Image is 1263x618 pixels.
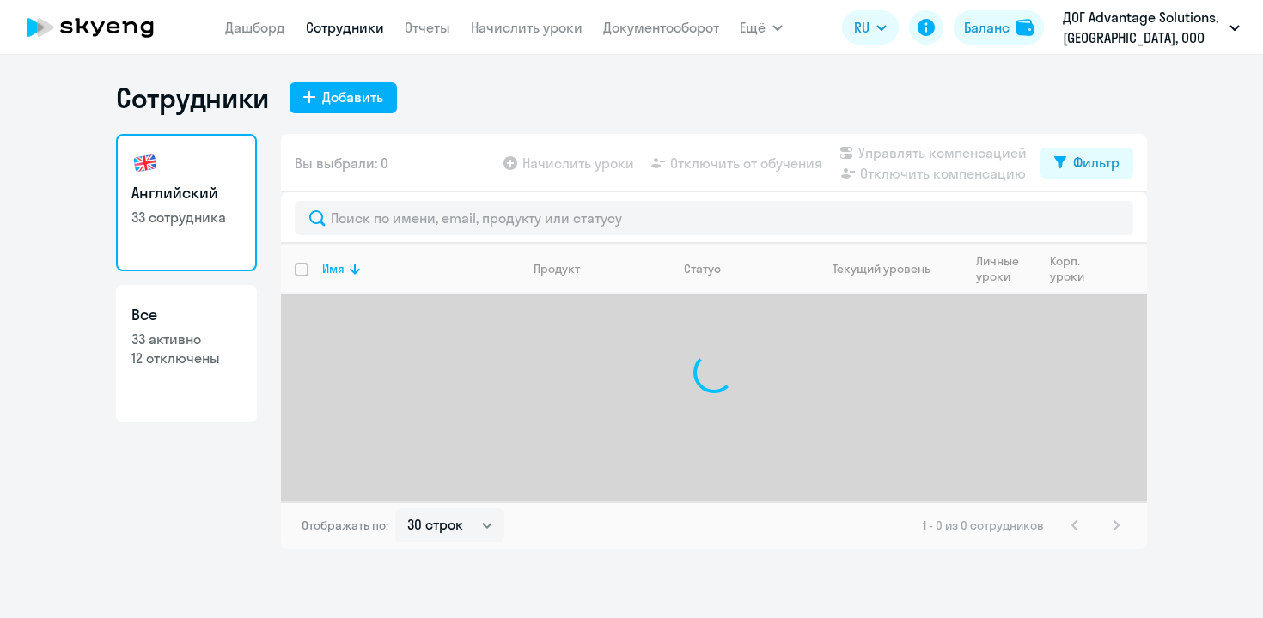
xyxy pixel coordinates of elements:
p: 33 активно [131,330,241,348]
a: Сотрудники [306,19,384,36]
div: Текущий уровень [816,261,961,276]
a: Английский33 сотрудника [116,134,257,271]
h3: Все [131,304,241,326]
p: ДОГ Advantage Solutions, [GEOGRAPHIC_DATA], ООО [1063,7,1223,48]
div: Продукт [534,261,580,276]
input: Поиск по имени, email, продукту или статусу [295,201,1133,235]
div: Текущий уровень [833,261,930,276]
p: 12 отключены [131,348,241,367]
span: Вы выбрали: 0 [295,153,388,173]
div: Статус [684,261,721,276]
button: Ещё [740,10,783,45]
span: Ещё [740,17,766,38]
p: 33 сотрудника [131,208,241,227]
div: Имя [322,261,519,276]
div: Добавить [322,87,383,107]
div: Имя [322,261,345,276]
a: Все33 активно12 отключены [116,285,257,422]
span: RU [854,17,869,38]
button: ДОГ Advantage Solutions, [GEOGRAPHIC_DATA], ООО [1054,7,1248,48]
span: 1 - 0 из 0 сотрудников [923,518,1044,533]
a: Начислить уроки [471,19,583,36]
div: Фильтр [1073,152,1120,173]
span: Отображать по: [302,518,388,533]
img: balance [1016,19,1034,36]
h3: Английский [131,182,241,204]
a: Отчеты [405,19,450,36]
button: Фильтр [1040,148,1133,179]
button: Добавить [290,82,397,113]
div: Корп. уроки [1050,253,1098,284]
div: Баланс [964,17,1010,38]
a: Дашборд [225,19,285,36]
a: Документооборот [603,19,719,36]
button: RU [842,10,899,45]
img: english [131,149,159,177]
button: Балансbalance [954,10,1044,45]
div: Личные уроки [976,253,1035,284]
h1: Сотрудники [116,81,269,115]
